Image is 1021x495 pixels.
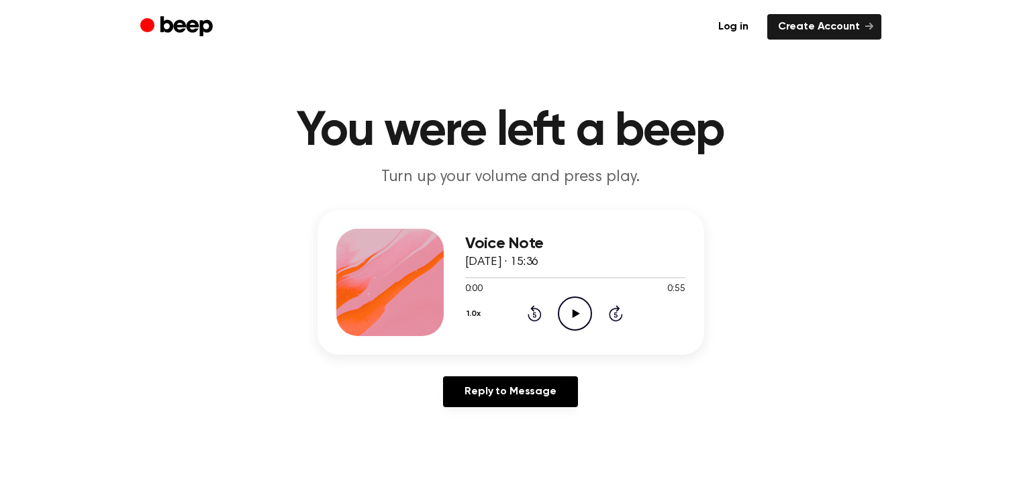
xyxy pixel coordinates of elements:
p: Turn up your volume and press play. [253,166,769,188]
span: 0:00 [465,282,483,296]
span: [DATE] · 15:36 [465,256,539,268]
button: 1.0x [465,302,486,325]
a: Log in [708,14,759,40]
h1: You were left a beep [167,107,855,156]
a: Reply to Message [443,376,577,407]
a: Create Account [767,14,881,40]
a: Beep [140,14,216,40]
h3: Voice Note [465,235,685,253]
span: 0:55 [667,282,685,296]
